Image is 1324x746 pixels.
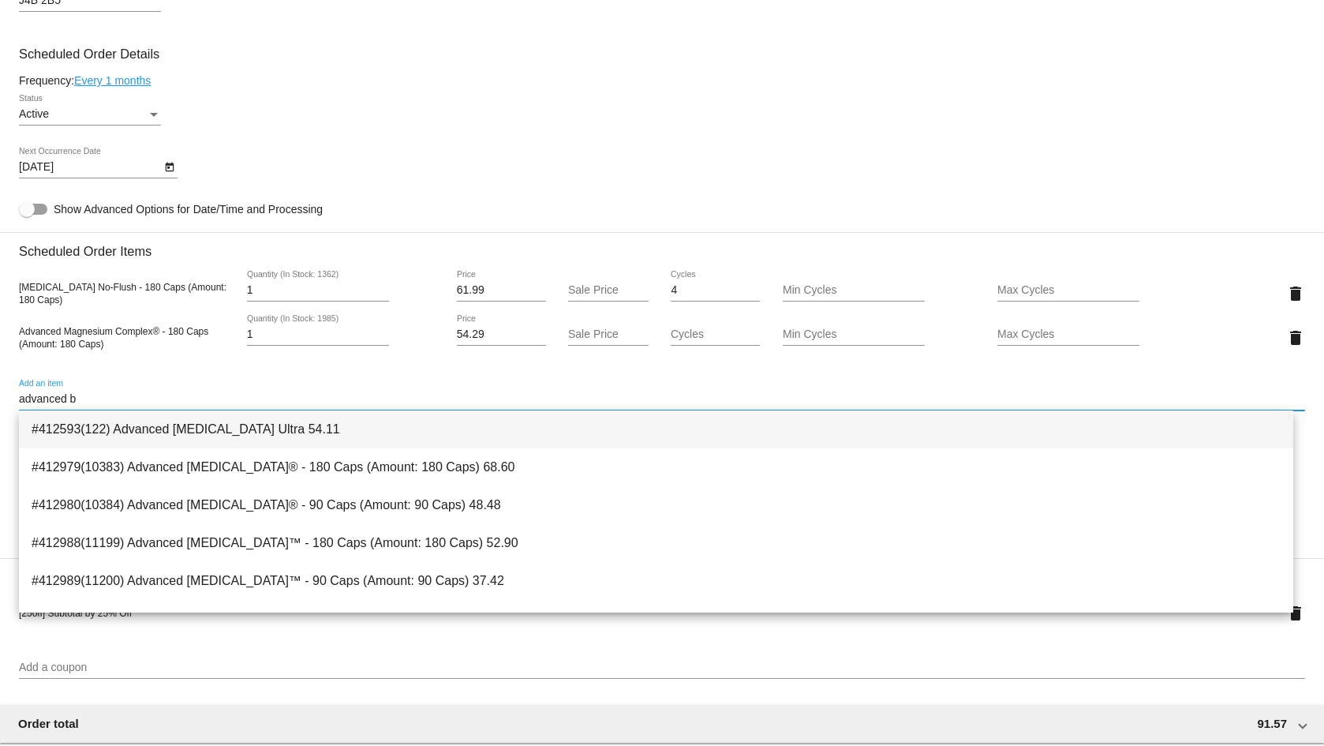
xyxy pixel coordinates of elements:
[247,284,389,297] input: Quantity (In Stock: 1362)
[32,600,1281,638] span: #412667(446) Advanced [MEDICAL_DATA]™ Ultra 41.62
[457,284,546,297] input: Price
[74,74,151,87] a: Every 1 months
[19,326,208,350] span: Advanced Magnesium Complex® - 180 Caps (Amount: 180 Caps)
[783,328,925,341] input: Min Cycles
[19,107,49,120] span: Active
[54,201,323,217] span: Show Advanced Options for Date/Time and Processing
[783,284,925,297] input: Min Cycles
[568,284,649,297] input: Sale Price
[247,328,389,341] input: Quantity (In Stock: 1985)
[997,328,1139,341] input: Max Cycles
[1257,717,1287,730] span: 91.57
[457,328,546,341] input: Price
[32,410,1281,448] span: #412593(122) Advanced [MEDICAL_DATA] Ultra 54.11
[32,524,1281,562] span: #412988(11199) Advanced [MEDICAL_DATA]™ - 180 Caps (Amount: 180 Caps) 52.90
[19,232,1305,259] h3: Scheduled Order Items
[18,717,79,730] span: Order total
[19,662,1305,674] input: Add a coupon
[19,108,161,121] mat-select: Status
[161,158,178,174] button: Open calendar
[1286,328,1305,347] mat-icon: delete
[19,282,226,306] span: [MEDICAL_DATA] No-Flush - 180 Caps (Amount: 180 Caps)
[997,284,1139,297] input: Max Cycles
[19,161,161,174] input: Next Occurrence Date
[1286,604,1305,623] mat-icon: delete
[568,328,649,341] input: Sale Price
[19,393,1305,406] input: Add an item
[671,328,760,341] input: Cycles
[32,486,1281,524] span: #412980(10384) Advanced [MEDICAL_DATA]® - 90 Caps (Amount: 90 Caps) 48.48
[19,74,1305,87] div: Frequency:
[19,608,132,619] span: [25off] Subtotal by 25% Off
[32,562,1281,600] span: #412989(11200) Advanced [MEDICAL_DATA]™ - 90 Caps (Amount: 90 Caps) 37.42
[671,284,760,297] input: Cycles
[1286,284,1305,303] mat-icon: delete
[19,47,1305,62] h3: Scheduled Order Details
[32,448,1281,486] span: #412979(10383) Advanced [MEDICAL_DATA]® - 180 Caps (Amount: 180 Caps) 68.60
